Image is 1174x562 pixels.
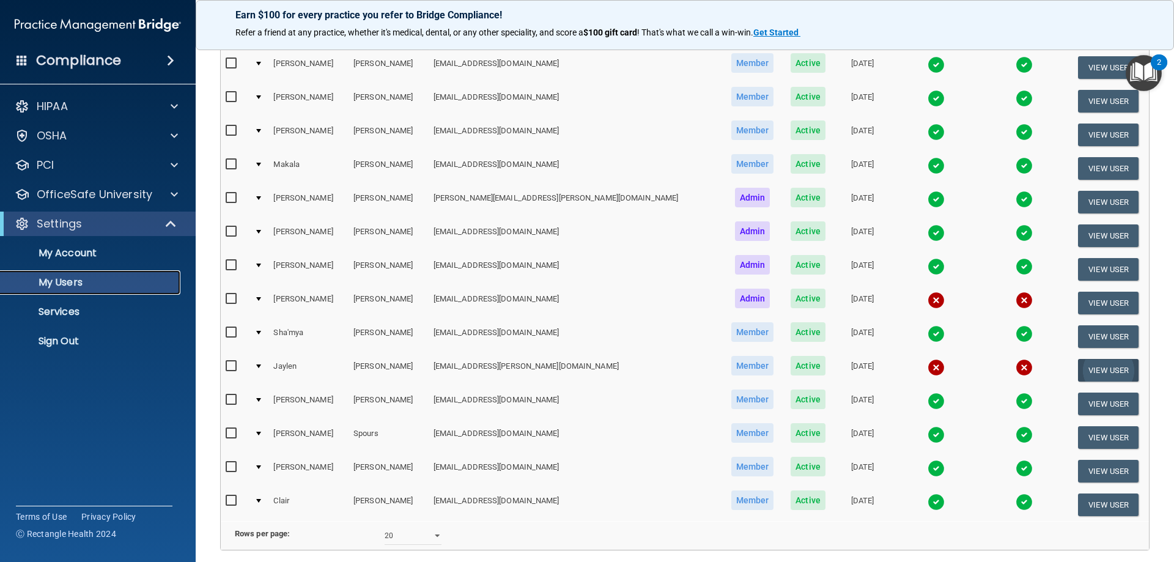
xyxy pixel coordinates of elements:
span: Member [731,390,774,409]
p: My Users [8,276,175,289]
img: tick.e7d51cea.svg [928,124,945,141]
img: cross.ca9f0e7f.svg [928,359,945,376]
td: [PERSON_NAME] [349,219,429,253]
img: tick.e7d51cea.svg [928,224,945,242]
div: 2 [1157,62,1161,78]
p: Sign Out [8,335,175,347]
td: [EMAIL_ADDRESS][DOMAIN_NAME] [429,320,722,353]
td: [DATE] [833,185,892,219]
button: View User [1078,325,1139,348]
img: tick.e7d51cea.svg [928,56,945,73]
button: View User [1078,124,1139,146]
strong: Get Started [753,28,799,37]
img: tick.e7d51cea.svg [928,258,945,275]
span: Active [791,289,825,308]
span: Member [731,356,774,375]
img: tick.e7d51cea.svg [928,191,945,208]
img: tick.e7d51cea.svg [1016,56,1033,73]
td: [DATE] [833,253,892,286]
td: [DATE] [833,152,892,185]
a: Privacy Policy [81,511,136,523]
span: Admin [735,255,770,275]
button: View User [1078,224,1139,247]
td: [PERSON_NAME] [349,118,429,152]
td: [DATE] [833,51,892,84]
button: View User [1078,494,1139,516]
span: Member [731,120,774,140]
img: tick.e7d51cea.svg [1016,224,1033,242]
td: [DATE] [833,118,892,152]
td: [EMAIL_ADDRESS][PERSON_NAME][DOMAIN_NAME] [429,353,722,387]
span: Active [791,356,825,375]
button: View User [1078,393,1139,415]
td: [PERSON_NAME] [349,185,429,219]
td: [PERSON_NAME] [268,118,349,152]
p: Earn $100 for every practice you refer to Bridge Compliance! [235,9,1134,21]
img: tick.e7d51cea.svg [928,460,945,477]
button: View User [1078,460,1139,483]
td: [EMAIL_ADDRESS][DOMAIN_NAME] [429,118,722,152]
p: Settings [37,216,82,231]
a: OfficeSafe University [15,187,178,202]
button: Open Resource Center, 2 new notifications [1126,55,1162,91]
td: [PERSON_NAME] [349,51,429,84]
td: [PERSON_NAME] [268,286,349,320]
span: Member [731,322,774,342]
button: View User [1078,359,1139,382]
td: [EMAIL_ADDRESS][DOMAIN_NAME] [429,253,722,286]
span: Active [791,154,825,174]
td: [PERSON_NAME] [349,253,429,286]
td: [PERSON_NAME] [349,488,429,521]
td: [DATE] [833,320,892,353]
td: [DATE] [833,219,892,253]
img: PMB logo [15,13,181,37]
img: tick.e7d51cea.svg [928,325,945,342]
a: HIPAA [15,99,178,114]
a: Get Started [753,28,800,37]
td: [EMAIL_ADDRESS][DOMAIN_NAME] [429,421,722,454]
td: [EMAIL_ADDRESS][DOMAIN_NAME] [429,84,722,118]
a: PCI [15,158,178,172]
img: tick.e7d51cea.svg [928,393,945,410]
img: tick.e7d51cea.svg [1016,494,1033,511]
td: [EMAIL_ADDRESS][DOMAIN_NAME] [429,152,722,185]
td: [PERSON_NAME] [268,51,349,84]
td: [PERSON_NAME] [349,320,429,353]
img: tick.e7d51cea.svg [1016,90,1033,107]
button: View User [1078,90,1139,113]
td: [PERSON_NAME] [349,84,429,118]
p: OSHA [37,128,67,143]
span: Refer a friend at any practice, whether it's medical, dental, or any other speciality, and score a [235,28,583,37]
img: tick.e7d51cea.svg [1016,258,1033,275]
td: [PERSON_NAME][EMAIL_ADDRESS][PERSON_NAME][DOMAIN_NAME] [429,185,722,219]
a: OSHA [15,128,178,143]
b: Rows per page: [235,529,290,538]
td: [PERSON_NAME] [268,454,349,488]
img: tick.e7d51cea.svg [928,157,945,174]
span: Member [731,87,774,106]
p: PCI [37,158,54,172]
td: [EMAIL_ADDRESS][DOMAIN_NAME] [429,454,722,488]
img: tick.e7d51cea.svg [1016,393,1033,410]
td: Clair [268,488,349,521]
span: Active [791,322,825,342]
span: Ⓒ Rectangle Health 2024 [16,528,116,540]
p: OfficeSafe University [37,187,152,202]
td: [EMAIL_ADDRESS][DOMAIN_NAME] [429,387,722,421]
p: My Account [8,247,175,259]
img: cross.ca9f0e7f.svg [1016,359,1033,376]
img: tick.e7d51cea.svg [1016,426,1033,443]
button: View User [1078,292,1139,314]
td: [PERSON_NAME] [349,353,429,387]
td: [DATE] [833,421,892,454]
td: [PERSON_NAME] [268,253,349,286]
img: tick.e7d51cea.svg [1016,157,1033,174]
td: [EMAIL_ADDRESS][DOMAIN_NAME] [429,286,722,320]
span: Active [791,221,825,241]
td: [DATE] [833,84,892,118]
span: Active [791,390,825,409]
td: [PERSON_NAME] [349,387,429,421]
td: [PERSON_NAME] [268,84,349,118]
p: Services [8,306,175,318]
img: cross.ca9f0e7f.svg [928,292,945,309]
